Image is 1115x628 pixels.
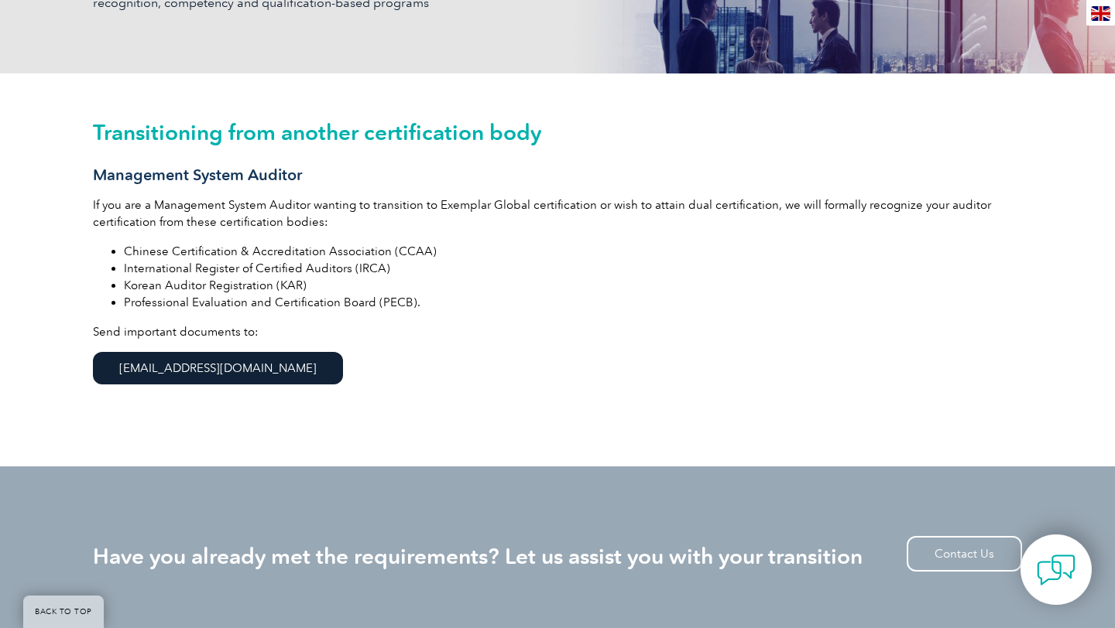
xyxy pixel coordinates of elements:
p: If you are a Management System Auditor wanting to transition to Exemplar Global certification or ... [93,196,1022,230]
a: [EMAIL_ADDRESS][DOMAIN_NAME] [93,352,343,384]
img: contact-chat.png [1037,551,1076,589]
a: Contact Us [907,536,1022,572]
h3: Management System Auditor [93,166,1022,185]
li: Professional Evaluation and Certification Board (PECB). [124,294,1022,311]
p: Send important documents to: [93,323,1022,400]
li: Chinese Certification & Accreditation Association (CCAA) [124,243,1022,260]
img: en [1091,6,1110,21]
li: Korean Auditor Registration (KAR) [124,277,1022,294]
h2: Have you already met the requirements? Let us assist you with your transition [93,544,1022,568]
li: International Register of Certified Auditors (IRCA) [124,260,1022,277]
a: BACK TO TOP [23,596,104,628]
h2: Transitioning from another certification body [93,120,1022,145]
